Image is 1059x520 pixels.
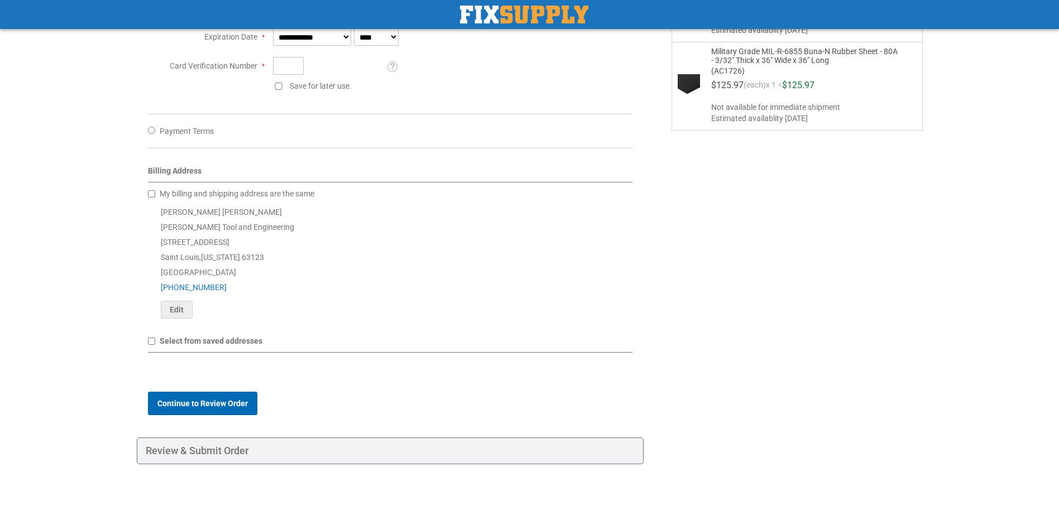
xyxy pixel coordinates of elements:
[170,305,184,314] span: Edit
[204,32,257,41] span: Expiration Date
[711,47,899,65] span: Military Grade MIL-R-6855 Buna-N Rubber Sheet - 80A - 3/32" Thick x 36" Wide x 36" Long
[160,336,262,345] span: Select from saved addresses
[711,65,899,75] span: (AC1726)
[157,399,248,408] span: Continue to Review Order
[460,6,588,23] a: store logo
[161,283,227,292] a: [PHONE_NUMBER]
[290,81,352,90] span: Save for later use.
[711,102,913,113] span: Not available for immediate shipment
[137,437,644,464] div: Review & Submit Order
[201,253,240,262] span: [US_STATE]
[782,80,814,90] span: $125.97
[148,392,257,415] button: Continue to Review Order
[678,74,700,97] img: Military Grade MIL-R-6855 Buna-N Rubber Sheet - 80A - 3/32" Thick x 36" Wide x 36" Long
[744,81,766,94] span: (each)
[160,127,214,136] span: Payment Terms
[711,113,913,124] span: Estimated availablity [DATE]
[460,6,588,23] img: Fix Industrial Supply
[170,61,257,70] span: Card Verification Number
[711,80,744,90] span: $125.97
[161,301,193,319] button: Edit
[160,189,314,198] span: My billing and shipping address are the same
[766,81,782,94] span: x 1 =
[148,205,633,319] div: [PERSON_NAME] [PERSON_NAME] [PERSON_NAME] Tool and Engineering [STREET_ADDRESS] Saint Louis , 631...
[148,165,633,182] div: Billing Address
[711,25,913,36] span: Estimated availablity [DATE]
